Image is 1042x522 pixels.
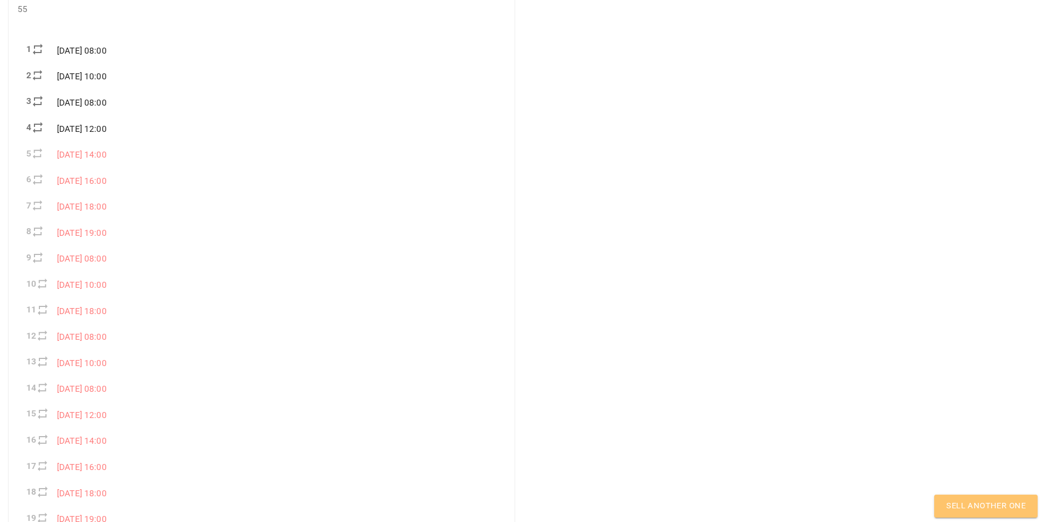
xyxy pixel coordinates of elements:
[26,147,31,160] label: 5
[18,3,484,16] span: 55
[57,228,107,238] span: [DATE] 19:00
[26,433,36,446] label: 16
[26,173,31,186] label: 6
[57,124,107,134] span: [DATE] 12:00
[26,43,31,56] label: 1
[57,45,107,56] span: [DATE] 08:00
[26,355,36,368] label: 13
[26,485,36,498] label: 18
[57,149,107,160] span: [DATE] 14:00
[57,201,107,212] span: [DATE] 18:00
[57,332,107,342] span: [DATE] 08:00
[57,176,107,186] span: [DATE] 16:00
[946,499,1026,513] span: Sell another one
[26,225,31,238] label: 8
[26,381,36,395] label: 14
[57,71,107,82] span: [DATE] 10:00
[26,199,31,212] label: 7
[26,251,31,264] label: 9
[26,95,31,108] label: 3
[57,384,107,394] span: [DATE] 08:00
[57,253,107,264] span: [DATE] 08:00
[57,462,107,472] span: [DATE] 16:00
[26,407,36,420] label: 15
[57,280,107,290] span: [DATE] 10:00
[57,358,107,368] span: [DATE] 10:00
[26,69,31,82] label: 2
[57,488,107,498] span: [DATE] 18:00
[26,460,36,473] label: 17
[57,410,107,420] span: [DATE] 12:00
[26,121,31,134] label: 4
[57,306,107,316] span: [DATE] 18:00
[934,495,1038,518] button: Sell another one
[26,303,36,316] label: 11
[57,97,107,108] span: [DATE] 08:00
[26,329,36,343] label: 12
[26,277,36,291] label: 10
[57,436,107,446] span: [DATE] 14:00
